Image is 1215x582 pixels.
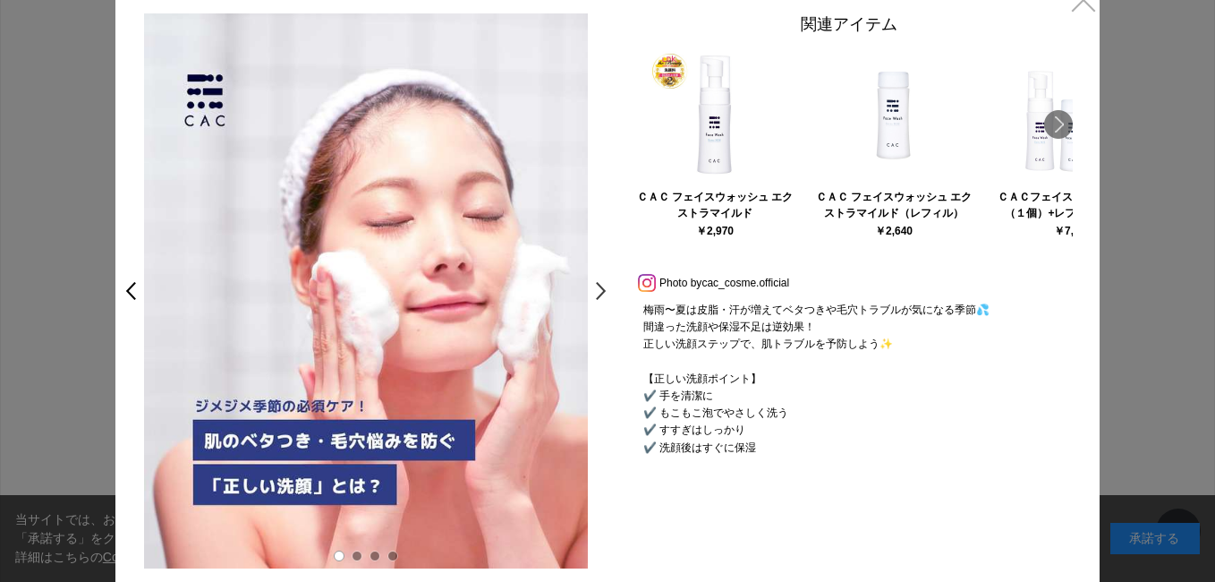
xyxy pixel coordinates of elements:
img: 060474.jpg [648,47,782,182]
a: < [114,275,139,307]
a: Next [1044,110,1073,139]
div: 関連アイテム [625,13,1073,43]
img: 060454.jpg [827,47,961,182]
img: 005587.jpg [1006,47,1140,182]
a: cac_cosme.official [701,277,789,289]
a: > [593,275,618,307]
div: ￥2,640 [875,226,913,236]
div: ＣＡＣ フェイスウォッシュ エクストラマイルド（レフィル） [815,189,973,221]
span: Photo by [659,272,701,294]
div: ￥2,970 [696,226,734,236]
div: ＣＡＣ フェイスウォッシュ エクストラマイルド [636,189,794,221]
p: 梅雨〜夏は皮脂・汗が増えてベタつきや毛穴トラブルが気になる季節💦 間違った洗顔や保湿不足は逆効果！ 正しい洗顔ステップで、肌トラブルを予防しよう✨ 【正しい洗顔ポイント】 ✔️ 手を清潔に ✔️... [625,302,1073,458]
img: e9071410-201a-4430-97f7-f20e1eea2984-large.jpg [144,13,588,569]
div: ＣＡＣフェイスウォッシュＥＭ（１個）+レフィル（２個） [994,189,1151,221]
div: ￥7,480 [1054,226,1092,236]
